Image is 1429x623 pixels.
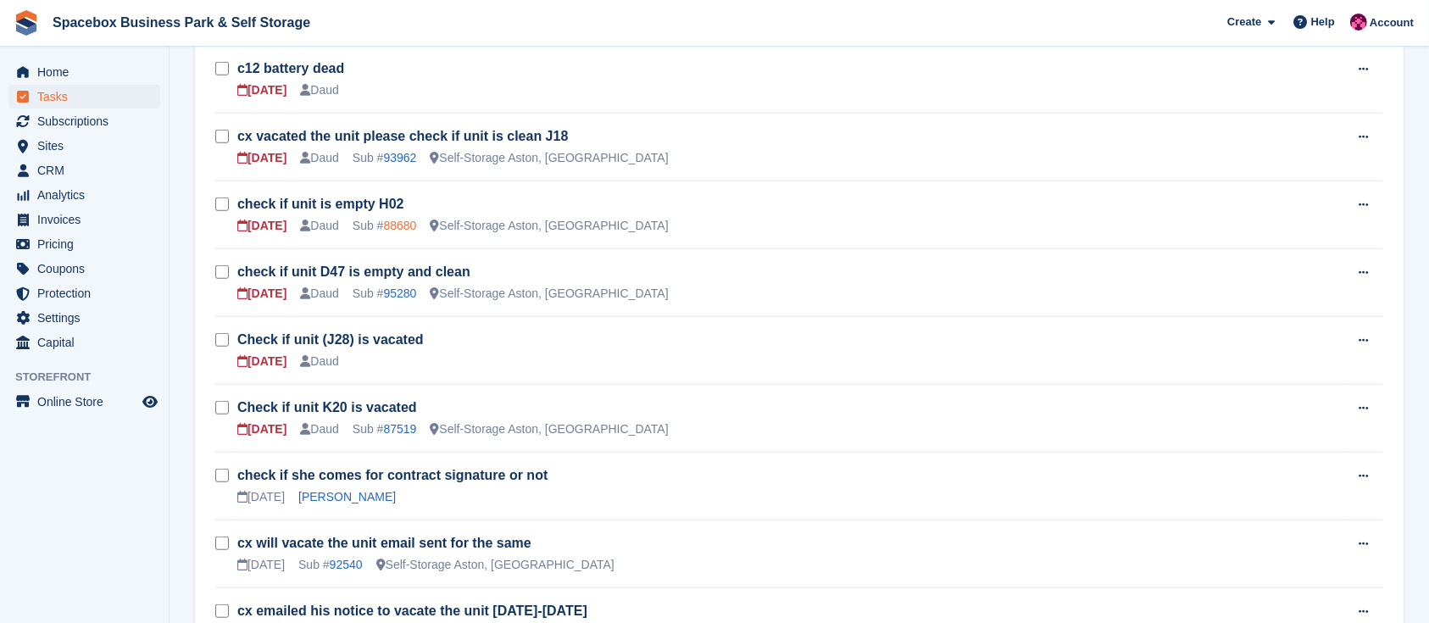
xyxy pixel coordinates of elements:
[37,134,139,158] span: Sites
[46,8,317,36] a: Spacebox Business Park & Self Storage
[353,285,417,303] div: Sub #
[8,306,160,330] a: menu
[300,420,338,438] div: Daud
[15,369,169,386] span: Storefront
[300,81,338,99] div: Daud
[37,257,139,281] span: Coupons
[353,420,417,438] div: Sub #
[300,149,338,167] div: Daud
[237,264,470,279] a: check if unit D47 is empty and clean
[1350,14,1367,31] img: Avishka Chauhan
[383,422,416,436] a: 87519
[8,60,160,84] a: menu
[8,159,160,182] a: menu
[237,536,531,550] a: cx will vacate the unit email sent for the same
[37,159,139,182] span: CRM
[1370,14,1414,31] span: Account
[383,219,416,232] a: 88680
[8,183,160,207] a: menu
[8,257,160,281] a: menu
[8,208,160,231] a: menu
[353,217,417,235] div: Sub #
[37,85,139,108] span: Tasks
[237,400,417,414] a: Check if unit K20 is vacated
[237,420,286,438] div: [DATE]
[237,217,286,235] div: [DATE]
[8,85,160,108] a: menu
[8,109,160,133] a: menu
[14,10,39,36] img: stora-icon-8386f47178a22dfd0bd8f6a31ec36ba5ce8667c1dd55bd0f319d3a0aa187defe.svg
[37,183,139,207] span: Analytics
[237,285,286,303] div: [DATE]
[430,285,668,303] div: Self-Storage Aston, [GEOGRAPHIC_DATA]
[430,217,668,235] div: Self-Storage Aston, [GEOGRAPHIC_DATA]
[8,390,160,414] a: menu
[430,149,668,167] div: Self-Storage Aston, [GEOGRAPHIC_DATA]
[237,197,404,211] a: check if unit is empty H02
[37,208,139,231] span: Invoices
[237,353,286,370] div: [DATE]
[1227,14,1261,31] span: Create
[298,490,396,503] a: [PERSON_NAME]
[37,60,139,84] span: Home
[330,558,363,571] a: 92540
[376,556,614,574] div: Self-Storage Aston, [GEOGRAPHIC_DATA]
[8,232,160,256] a: menu
[300,353,338,370] div: Daud
[37,331,139,354] span: Capital
[37,390,139,414] span: Online Store
[237,488,285,506] div: [DATE]
[8,331,160,354] a: menu
[300,217,338,235] div: Daud
[237,556,285,574] div: [DATE]
[8,281,160,305] a: menu
[237,149,286,167] div: [DATE]
[298,556,363,574] div: Sub #
[140,392,160,412] a: Preview store
[37,232,139,256] span: Pricing
[237,604,587,618] a: cx emailed his notice to vacate the unit [DATE]-[DATE]
[383,286,416,300] a: 95280
[37,306,139,330] span: Settings
[237,61,344,75] a: c12 battery dead
[237,129,568,143] a: cx vacated the unit please check if unit is clean J18
[383,151,416,164] a: 93962
[237,332,424,347] a: Check if unit (J28) is vacated
[37,109,139,133] span: Subscriptions
[237,468,548,482] a: check if she comes for contract signature or not
[37,281,139,305] span: Protection
[237,81,286,99] div: [DATE]
[1311,14,1335,31] span: Help
[353,149,417,167] div: Sub #
[8,134,160,158] a: menu
[430,420,668,438] div: Self-Storage Aston, [GEOGRAPHIC_DATA]
[300,285,338,303] div: Daud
